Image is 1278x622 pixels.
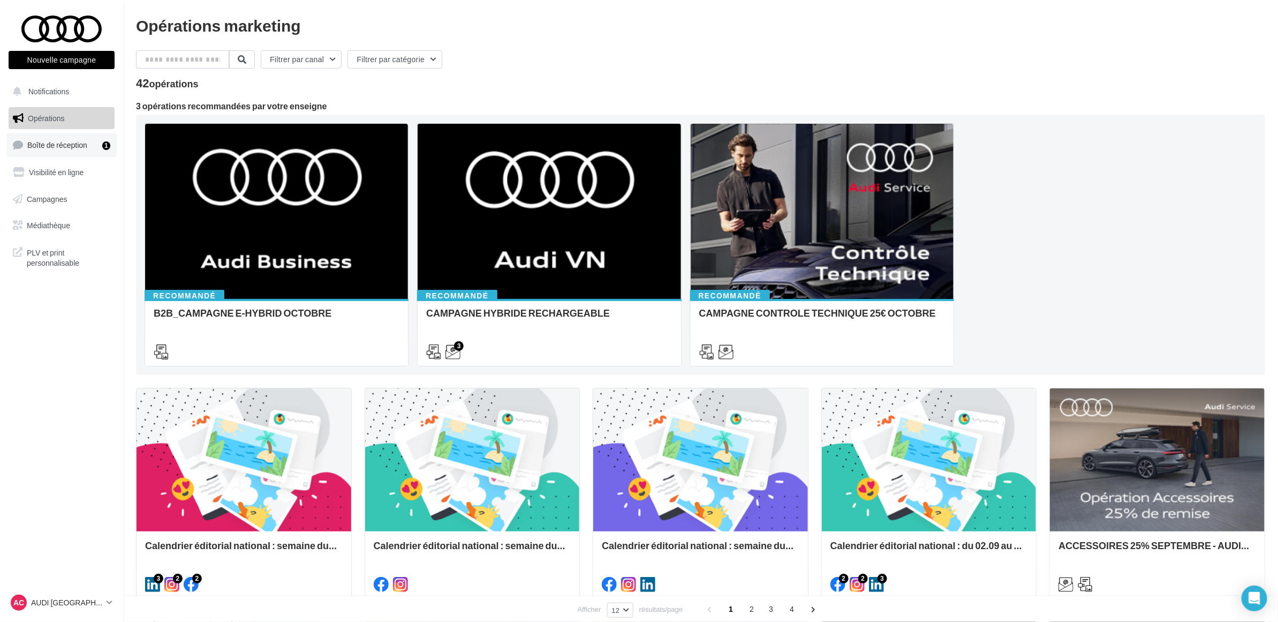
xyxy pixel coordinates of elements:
[722,601,739,618] span: 1
[154,308,399,329] div: B2B_CAMPAGNE E-HYBRID OCTOBRE
[28,114,64,123] span: Opérations
[6,161,117,184] a: Visibilité en ligne
[145,290,224,302] div: Recommandé
[9,593,115,613] a: AC AUDI [GEOGRAPHIC_DATA]
[602,540,799,561] div: Calendrier éditorial national : semaine du 08.09 au 14.09
[154,574,163,583] div: 3
[27,245,110,268] span: PLV et print personnalisable
[13,597,24,608] span: AC
[347,50,442,69] button: Filtrer par catégorie
[6,80,112,103] button: Notifications
[690,290,770,302] div: Recommandé
[6,107,117,130] a: Opérations
[743,601,760,618] span: 2
[578,604,601,614] span: Afficher
[261,50,342,69] button: Filtrer par canal
[783,601,800,618] span: 4
[28,87,69,96] span: Notifications
[6,214,117,237] a: Médiathèque
[102,141,110,150] div: 1
[426,308,672,329] div: CAMPAGNE HYBRIDE RECHARGEABLE
[639,604,683,614] span: résultats/page
[29,168,84,177] span: Visibilité en ligne
[6,133,117,156] a: Boîte de réception1
[839,574,849,583] div: 2
[136,17,1265,33] div: Opérations marketing
[607,603,633,618] button: 12
[6,241,117,273] a: PLV et print personnalisable
[173,574,183,583] div: 2
[612,606,620,614] span: 12
[878,574,887,583] div: 3
[27,194,67,203] span: Campagnes
[374,540,571,561] div: Calendrier éditorial national : semaine du 15.09 au 21.09
[454,341,464,351] div: 3
[136,102,1265,110] div: 3 opérations recommandées par votre enseigne
[1058,540,1256,561] div: ACCESSOIRES 25% SEPTEMBRE - AUDI SERVICE
[192,574,202,583] div: 2
[1242,586,1267,611] div: Open Intercom Messenger
[149,79,198,88] div: opérations
[830,540,1028,561] div: Calendrier éditorial national : du 02.09 au 15.09
[9,51,115,69] button: Nouvelle campagne
[858,574,868,583] div: 2
[136,77,199,89] div: 42
[31,597,102,608] p: AUDI [GEOGRAPHIC_DATA]
[699,308,945,329] div: CAMPAGNE CONTROLE TECHNIQUE 25€ OCTOBRE
[417,290,497,302] div: Recommandé
[762,601,780,618] span: 3
[6,188,117,211] a: Campagnes
[145,540,343,561] div: Calendrier éditorial national : semaine du 22.09 au 28.09
[27,140,87,149] span: Boîte de réception
[27,221,70,230] span: Médiathèque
